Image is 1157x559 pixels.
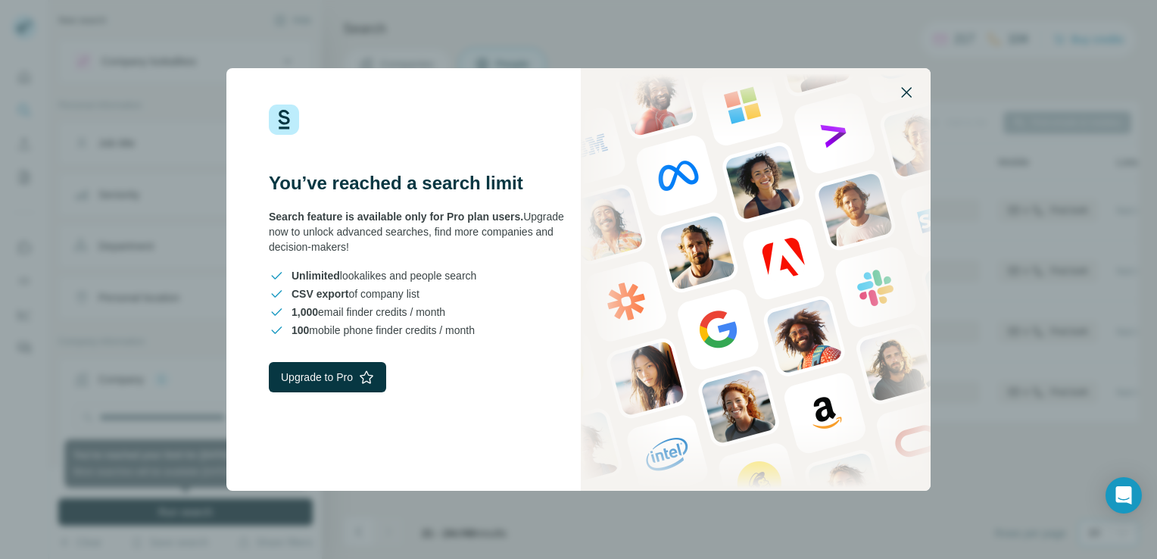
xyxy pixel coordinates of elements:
[292,288,348,300] span: CSV export
[292,323,475,338] span: mobile phone finder credits / month
[292,286,419,301] span: of company list
[292,304,445,320] span: email finder credits / month
[292,306,318,318] span: 1,000
[269,171,578,195] h3: You’ve reached a search limit
[292,324,309,336] span: 100
[292,270,340,282] span: Unlimited
[269,211,523,223] span: Search feature is available only for Pro plan users.
[269,209,578,255] div: Upgrade now to unlock advanced searches, find more companies and decision-makers!
[292,268,476,283] span: lookalikes and people search
[269,362,386,392] button: Upgrade to Pro
[1106,477,1142,514] div: Open Intercom Messenger
[581,68,931,491] img: Surfe Stock Photo - showing people and technologies
[269,105,299,135] img: Surfe Logo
